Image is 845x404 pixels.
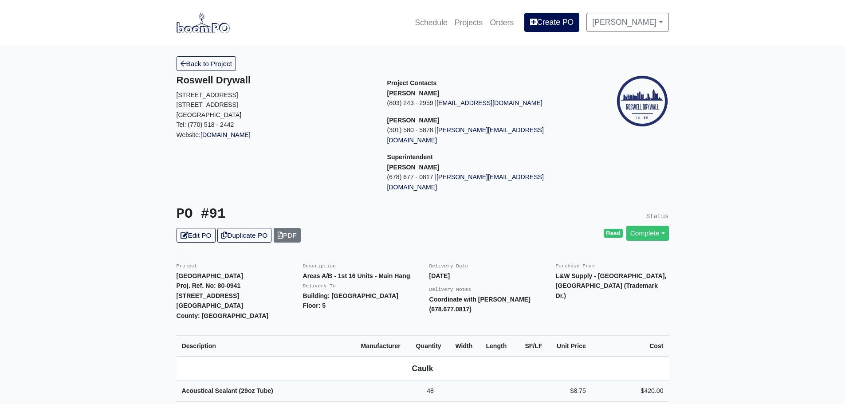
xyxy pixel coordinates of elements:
[450,335,480,357] th: Width
[200,131,251,138] a: [DOMAIN_NAME]
[480,335,515,357] th: Length
[387,173,544,191] a: [PERSON_NAME][EMAIL_ADDRESS][DOMAIN_NAME]
[436,99,542,106] a: [EMAIL_ADDRESS][DOMAIN_NAME]
[177,12,230,33] img: boomPO
[626,226,669,240] a: Complete
[387,164,440,171] strong: [PERSON_NAME]
[177,335,356,357] th: Description
[177,56,236,71] a: Back to Project
[177,100,374,110] p: [STREET_ADDRESS]
[177,228,216,243] a: Edit PO
[591,380,669,402] td: $420.00
[217,228,271,243] a: Duplicate PO
[411,13,451,32] a: Schedule
[548,335,591,357] th: Unit Price
[177,110,374,120] p: [GEOGRAPHIC_DATA]
[556,263,595,269] small: Purchase From
[486,13,517,32] a: Orders
[411,380,450,402] td: 48
[387,79,437,86] span: Project Contacts
[303,283,336,289] small: Delivery To
[177,75,374,140] div: Website:
[387,172,585,192] p: (678) 677 - 0817 |
[591,335,669,357] th: Cost
[177,312,269,319] strong: County: [GEOGRAPHIC_DATA]
[429,263,468,269] small: Delivery Date
[412,364,433,373] b: Caulk
[182,387,273,394] strong: Acoustical Sealant (29oz Tube)
[429,287,472,292] small: Delivery Notes
[303,302,326,309] strong: Floor: 5
[177,282,241,289] strong: Proj. Ref. No: 80-0941
[548,380,591,402] td: $8.75
[177,90,374,100] p: [STREET_ADDRESS]
[177,206,416,223] h3: PO #91
[556,271,669,301] p: L&W Supply - [GEOGRAPHIC_DATA], [GEOGRAPHIC_DATA] (Trademark Dr.)
[177,292,240,299] strong: [STREET_ADDRESS]
[303,263,336,269] small: Description
[604,229,623,238] span: Read
[274,228,301,243] a: PDF
[303,292,398,299] strong: Building: [GEOGRAPHIC_DATA]
[515,335,547,357] th: SF/LF
[524,13,579,31] a: Create PO
[387,117,440,124] strong: [PERSON_NAME]
[387,125,585,145] p: (301) 580 - 5878 |
[646,213,669,220] small: Status
[177,302,243,309] strong: [GEOGRAPHIC_DATA]
[387,90,440,97] strong: [PERSON_NAME]
[303,272,410,279] strong: Areas A/B - 1st 16 Units - Main Hang
[177,120,374,130] p: Tel: (770) 518 - 2442
[411,335,450,357] th: Quantity
[356,335,411,357] th: Manufacturer
[387,98,585,108] p: (803) 243 - 2959 |
[177,263,197,269] small: Project
[387,126,544,144] a: [PERSON_NAME][EMAIL_ADDRESS][DOMAIN_NAME]
[177,272,243,279] strong: [GEOGRAPHIC_DATA]
[451,13,487,32] a: Projects
[429,296,531,313] strong: Coordinate with [PERSON_NAME] (678.677.0817)
[586,13,668,31] a: [PERSON_NAME]
[429,272,450,279] strong: [DATE]
[387,153,433,161] span: Superintendent
[177,75,374,86] h5: Roswell Drywall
